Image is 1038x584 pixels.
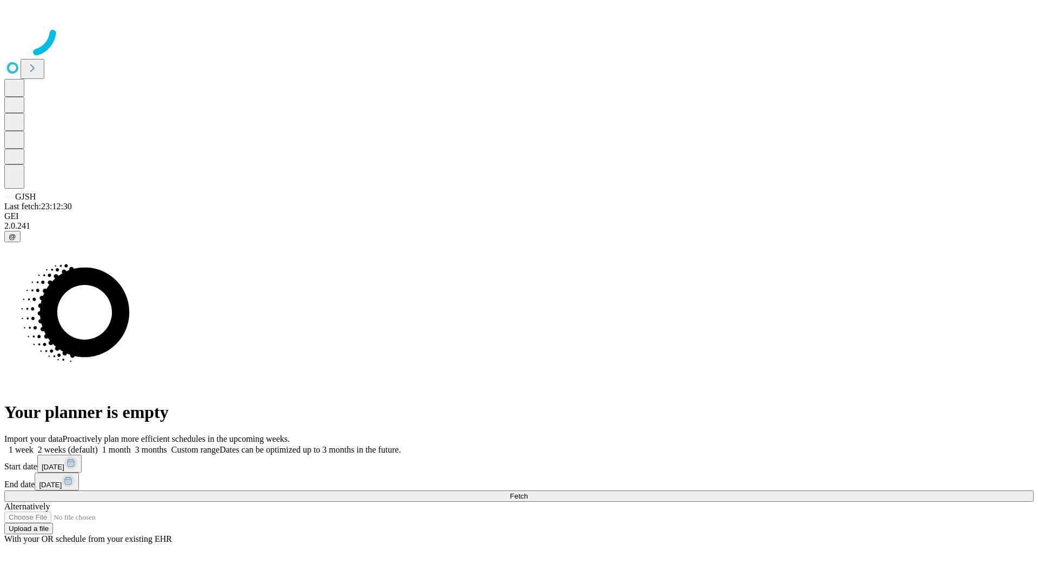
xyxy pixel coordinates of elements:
[4,455,1034,473] div: Start date
[135,445,167,454] span: 3 months
[38,445,98,454] span: 2 weeks (default)
[219,445,401,454] span: Dates can be optimized up to 3 months in the future.
[4,434,63,443] span: Import your data
[4,402,1034,422] h1: Your planner is empty
[102,445,131,454] span: 1 month
[4,502,50,511] span: Alternatively
[4,523,53,534] button: Upload a file
[9,445,34,454] span: 1 week
[42,463,64,471] span: [DATE]
[510,492,528,500] span: Fetch
[4,473,1034,490] div: End date
[35,473,79,490] button: [DATE]
[4,202,72,211] span: Last fetch: 23:12:30
[171,445,219,454] span: Custom range
[4,211,1034,221] div: GEI
[15,192,36,201] span: GJSH
[4,490,1034,502] button: Fetch
[39,481,62,489] span: [DATE]
[4,534,172,543] span: With your OR schedule from your existing EHR
[37,455,82,473] button: [DATE]
[4,231,21,242] button: @
[9,233,16,241] span: @
[63,434,290,443] span: Proactively plan more efficient schedules in the upcoming weeks.
[4,221,1034,231] div: 2.0.241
